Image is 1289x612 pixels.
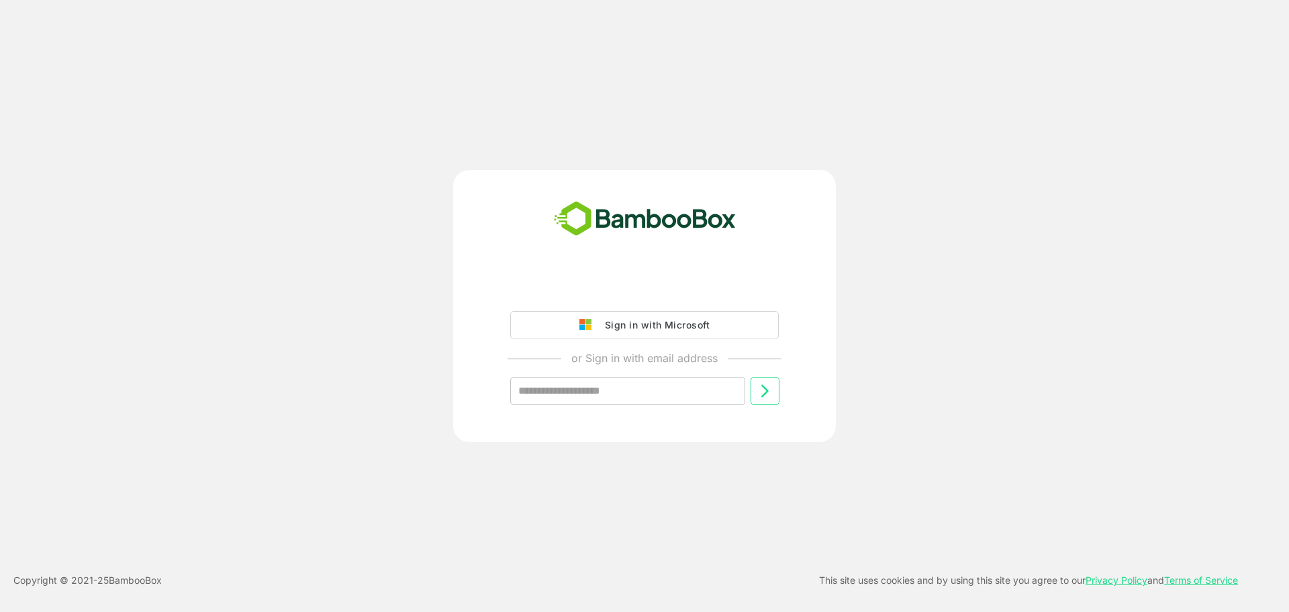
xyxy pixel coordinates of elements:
[13,572,162,588] p: Copyright © 2021- 25 BambooBox
[819,572,1238,588] p: This site uses cookies and by using this site you agree to our and
[1086,574,1147,586] a: Privacy Policy
[1164,574,1238,586] a: Terms of Service
[579,319,598,331] img: google
[571,350,718,366] p: or Sign in with email address
[510,311,779,339] button: Sign in with Microsoft
[598,316,710,334] div: Sign in with Microsoft
[546,197,743,241] img: bamboobox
